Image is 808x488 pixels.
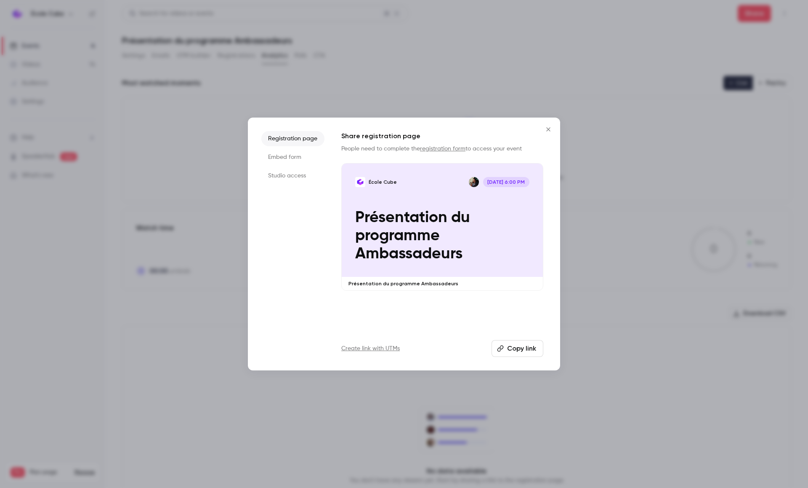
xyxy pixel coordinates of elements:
p: Présentation du programme Ambassadeurs [355,209,529,263]
a: Présentation du programme AmbassadeursÉcole CubeThomas Groc[DATE] 6:00 PMPrésentation du programm... [341,163,543,291]
a: Create link with UTMs [341,344,400,353]
h1: Share registration page [341,131,543,141]
p: École Cube [369,179,397,185]
span: [DATE] 6:00 PM [483,177,529,187]
li: Embed form [261,150,324,165]
img: Présentation du programme Ambassadeurs [355,177,365,187]
button: Copy link [492,340,543,357]
li: Registration page [261,131,324,146]
p: People need to complete the to access your event [341,145,543,153]
a: registration form [420,146,465,152]
li: Studio access [261,168,324,183]
p: Présentation du programme Ambassadeurs [348,280,536,287]
img: Thomas Groc [469,177,479,187]
button: Close [540,121,557,138]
